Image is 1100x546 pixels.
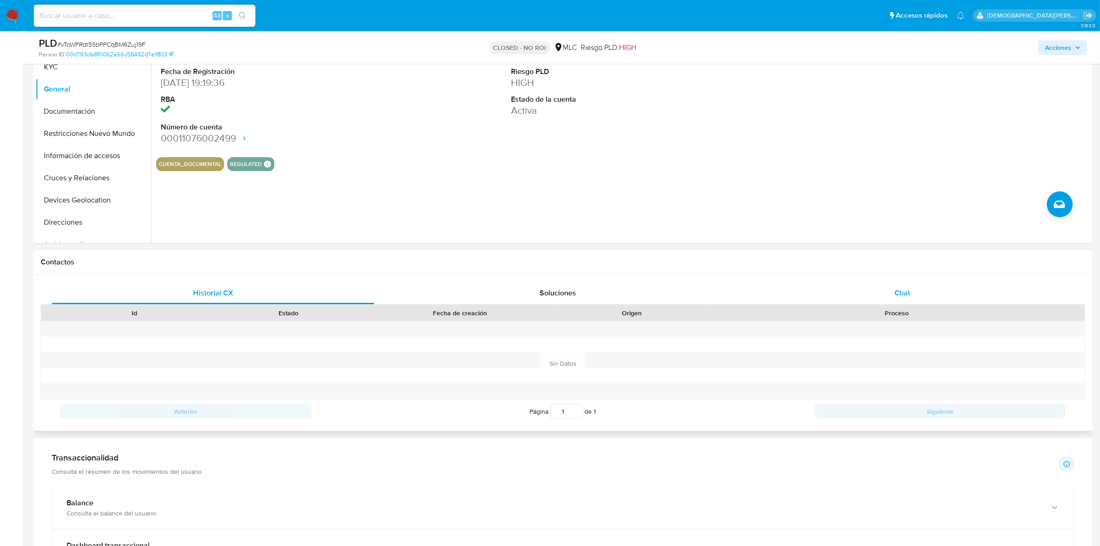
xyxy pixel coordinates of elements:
button: Información de accesos [36,145,151,167]
div: MLC [554,43,577,53]
button: Cruces y Relaciones [36,167,151,189]
h1: Contactos [41,258,1085,267]
a: Salir [1083,11,1093,20]
p: CLOSED - NO ROI [490,41,550,54]
dd: [DATE] 19:19:36 [161,76,385,89]
span: Página de [530,404,596,419]
button: General [36,78,151,100]
span: Riesgo PLD: [581,43,637,53]
dt: Fecha de Registración [161,67,385,77]
dd: 00011076002499 [161,132,385,145]
input: Buscar usuario o caso... [34,10,255,22]
dt: Estado de la cuenta [511,94,735,104]
span: Historial CX [193,288,233,298]
a: 00d793cfa8f0062a56c58492d7e1f833 [66,50,173,59]
b: PLD [39,36,57,50]
button: Devices Geolocation [36,189,151,211]
button: KYC [36,56,151,78]
div: Estado [218,308,359,318]
dd: Activa [511,104,735,117]
span: Accesos rápidos [896,11,948,20]
button: Anterior [60,404,311,419]
span: Alt [213,11,221,20]
b: Person ID [39,50,64,59]
span: Chat [894,288,910,298]
div: Id [64,308,205,318]
dd: HIGH [511,76,735,89]
dt: RBA [161,94,385,104]
div: Origen [561,308,702,318]
div: Fecha de creación [372,308,548,318]
span: Acciones [1045,40,1071,55]
button: Siguiente [814,404,1066,419]
span: 1 [594,407,596,416]
span: HIGH [620,42,637,53]
button: search-icon [233,9,252,22]
span: s [226,11,229,20]
span: 3.163.0 [1081,22,1095,29]
span: # vToWFRdt55bPPCqBM6Zuj19F [57,40,146,49]
button: Acciones [1039,40,1087,55]
button: Archivos adjuntos [36,233,151,256]
dt: Riesgo PLD [511,67,735,77]
div: Proceso [715,308,1078,318]
button: Documentación [36,100,151,123]
p: cristian.porley@mercadolibre.com [987,11,1081,20]
a: Notificaciones [957,12,965,19]
button: Direcciones [36,211,151,233]
button: Restricciones Nuevo Mundo [36,123,151,145]
span: Soluciones [540,288,576,298]
dt: Número de cuenta [161,122,385,132]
